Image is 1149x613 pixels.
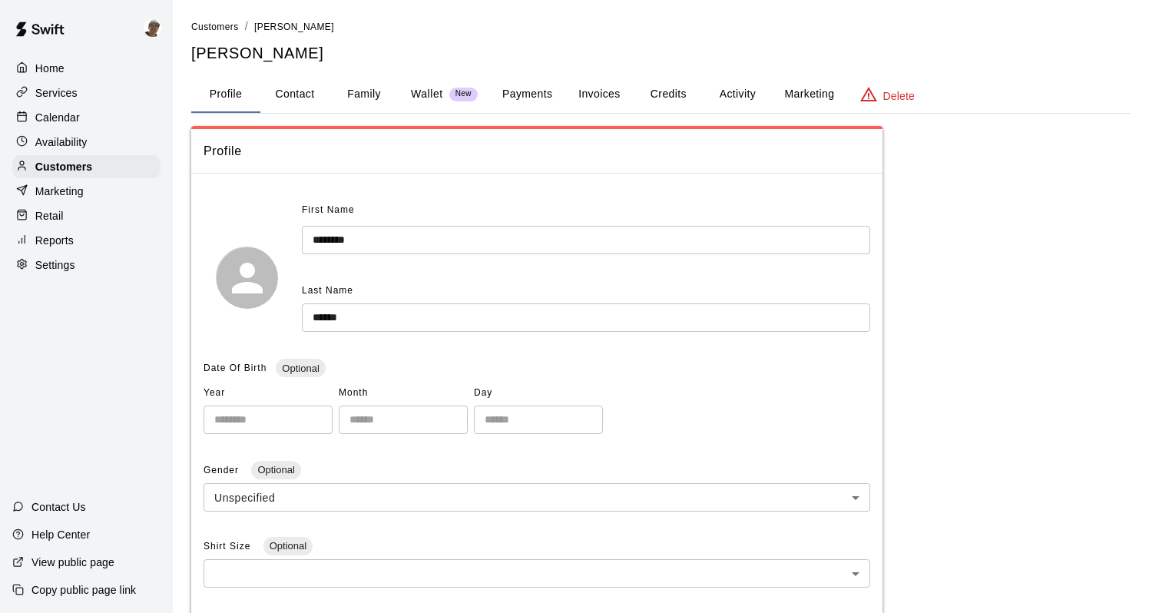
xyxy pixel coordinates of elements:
[35,257,75,273] p: Settings
[245,18,248,35] li: /
[31,555,114,570] p: View public page
[260,76,329,113] button: Contact
[12,229,161,252] a: Reports
[191,76,260,113] button: Profile
[31,499,86,515] p: Contact Us
[191,20,239,32] a: Customers
[12,81,161,104] a: Services
[411,86,443,102] p: Wallet
[191,18,1131,35] nav: breadcrumb
[204,381,333,406] span: Year
[883,88,915,104] p: Delete
[191,76,1131,113] div: basic tabs example
[490,76,565,113] button: Payments
[254,22,334,32] span: [PERSON_NAME]
[565,76,634,113] button: Invoices
[449,89,478,99] span: New
[12,57,161,80] a: Home
[35,184,84,199] p: Marketing
[772,76,846,113] button: Marketing
[302,198,355,223] span: First Name
[339,381,468,406] span: Month
[204,541,254,552] span: Shirt Size
[144,18,162,37] img: Patrick Moraw
[12,204,161,227] a: Retail
[12,131,161,154] a: Availability
[12,253,161,277] a: Settings
[204,363,267,373] span: Date Of Birth
[12,155,161,178] a: Customers
[263,540,313,552] span: Optional
[204,465,242,475] span: Gender
[329,76,399,113] button: Family
[204,483,870,512] div: Unspecified
[251,464,300,475] span: Optional
[204,141,870,161] span: Profile
[35,110,80,125] p: Calendar
[31,582,136,598] p: Copy public page link
[191,43,1131,64] h5: [PERSON_NAME]
[141,12,173,43] div: Patrick Moraw
[276,363,325,374] span: Optional
[35,159,92,174] p: Customers
[35,208,64,224] p: Retail
[35,61,65,76] p: Home
[302,285,353,296] span: Last Name
[12,180,161,203] a: Marketing
[31,527,90,542] p: Help Center
[35,134,88,150] p: Availability
[12,106,161,129] a: Calendar
[703,76,772,113] button: Activity
[474,381,603,406] span: Day
[191,22,239,32] span: Customers
[35,233,74,248] p: Reports
[35,85,78,101] p: Services
[634,76,703,113] button: Credits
